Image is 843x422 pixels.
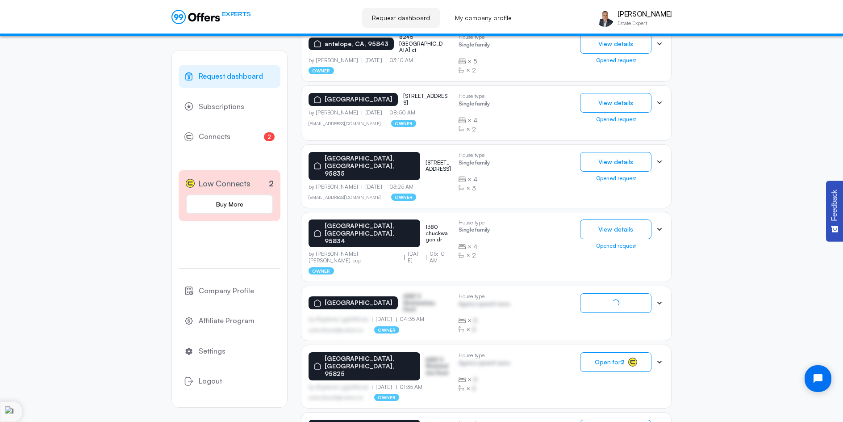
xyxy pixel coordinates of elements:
[459,93,490,99] p: House type
[426,160,451,173] p: [STREET_ADDRESS]
[473,57,477,66] span: 5
[391,120,417,127] p: owner
[309,67,334,74] p: owner
[459,325,510,334] div: ×
[199,346,225,357] span: Settings
[459,57,490,66] div: ×
[179,340,280,363] a: Settings
[459,352,510,359] p: House type
[372,384,396,390] p: [DATE]
[459,293,510,300] p: House type
[580,152,651,172] button: View details
[404,251,426,264] p: [DATE]
[472,125,476,134] span: 2
[580,93,651,113] button: View details
[374,326,400,333] p: owner
[459,125,490,134] div: ×
[426,224,451,243] p: 1380 chuckwagon dr
[445,8,522,28] a: My company profile
[472,384,476,393] span: B
[459,34,490,40] p: House type
[473,375,477,384] span: B
[473,116,477,125] span: 4
[459,251,490,260] div: ×
[199,376,222,387] span: Logout
[459,219,490,226] p: House type
[362,57,386,63] p: [DATE]
[199,315,255,327] span: Affiliate Program
[459,116,490,125] div: ×
[580,116,651,122] div: Opened request
[325,299,392,307] p: [GEOGRAPHIC_DATA]
[830,190,839,221] span: Feedback
[222,10,250,18] span: EXPERTS
[473,316,477,325] span: B
[459,384,510,393] div: ×
[618,21,672,26] p: Estate Expert
[459,42,490,50] p: Single family
[459,360,510,368] p: Agrwsv qwervf oiuns
[580,57,651,63] div: Opened request
[472,325,476,334] span: B
[362,184,386,190] p: [DATE]
[396,316,425,322] p: 04:35 AM
[199,131,230,143] span: Connects
[179,95,280,118] a: Subscriptions
[325,40,388,48] p: antelope, CA, 95843
[396,384,423,390] p: 01:35 AM
[309,267,334,274] p: owner
[459,175,490,184] div: ×
[580,34,651,54] button: View details
[472,251,476,260] span: 2
[269,177,274,190] p: 2
[580,243,651,249] div: Opened request
[459,242,490,251] div: ×
[264,132,275,141] span: 2
[179,65,280,88] a: Request dashboard
[179,309,280,333] a: Affiliate Program
[325,155,415,177] p: [GEOGRAPHIC_DATA], [GEOGRAPHIC_DATA], 95835
[309,110,362,116] p: by [PERSON_NAME]
[309,251,404,264] p: by [PERSON_NAME] [PERSON_NAME] pop
[618,10,672,18] p: [PERSON_NAME]
[459,152,490,158] p: House type
[621,358,625,366] strong: 2
[199,71,263,82] span: Request dashboard
[309,57,362,63] p: by [PERSON_NAME]
[459,301,510,309] p: Agrwsv qwervf oiuns
[596,9,614,27] img: Matt Loeffler
[459,101,490,109] p: Single family
[198,177,250,190] span: Low Connects
[179,125,280,148] a: Connects2
[386,184,414,190] p: 03:25 AM
[595,359,625,366] span: Open for
[473,175,477,184] span: 4
[309,184,362,190] p: by [PERSON_NAME]
[309,395,363,400] p: asdfasdfasasfd@asdfasd.asf
[309,384,372,390] p: by Afgdsrwe Ljgjkdfsbvas
[325,222,415,245] p: [GEOGRAPHIC_DATA], [GEOGRAPHIC_DATA], 95834
[459,316,510,325] div: ×
[386,110,416,116] p: 08:50 AM
[386,57,413,63] p: 03:10 AM
[391,194,417,201] p: owner
[325,96,392,103] p: [GEOGRAPHIC_DATA]
[374,394,400,401] p: owner
[472,184,476,193] span: 3
[362,110,386,116] p: [DATE]
[459,227,490,235] p: Single family
[426,251,451,264] p: 05:10 AM
[309,316,372,322] p: by Afgdsrwe Ljgjkdfsbvas
[199,285,254,297] span: Company Profile
[186,194,273,214] a: Buy More
[473,242,477,251] span: 4
[472,66,476,75] span: 2
[403,293,448,312] p: ASDF S Sfasfdasfdas Dasd
[309,327,363,333] p: asdfasdfasasfd@asdfasd.asf
[309,194,380,200] a: [EMAIL_ADDRESS][DOMAIN_NAME]
[459,66,490,75] div: ×
[580,352,651,372] button: Open for2
[372,316,396,322] p: [DATE]
[580,175,651,181] div: Opened request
